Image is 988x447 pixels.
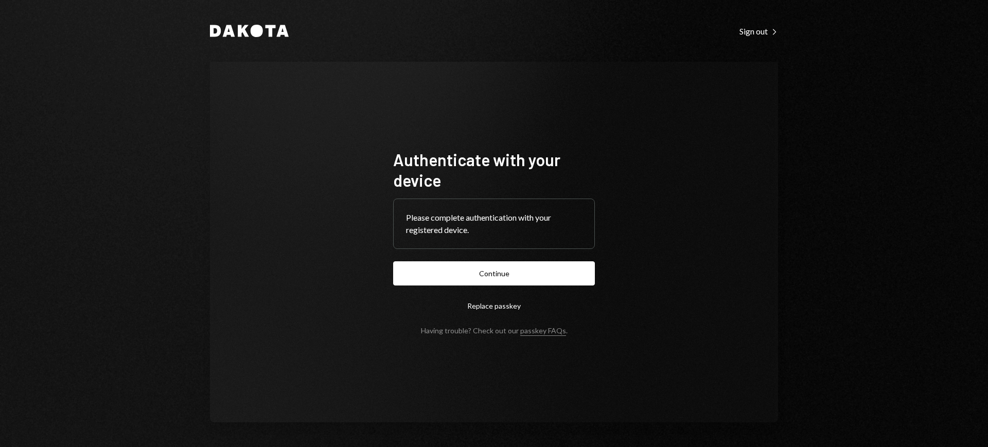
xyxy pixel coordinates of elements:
[393,261,595,285] button: Continue
[739,26,778,37] div: Sign out
[406,211,582,236] div: Please complete authentication with your registered device.
[739,25,778,37] a: Sign out
[421,326,568,335] div: Having trouble? Check out our .
[393,149,595,190] h1: Authenticate with your device
[520,326,566,336] a: passkey FAQs
[393,294,595,318] button: Replace passkey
